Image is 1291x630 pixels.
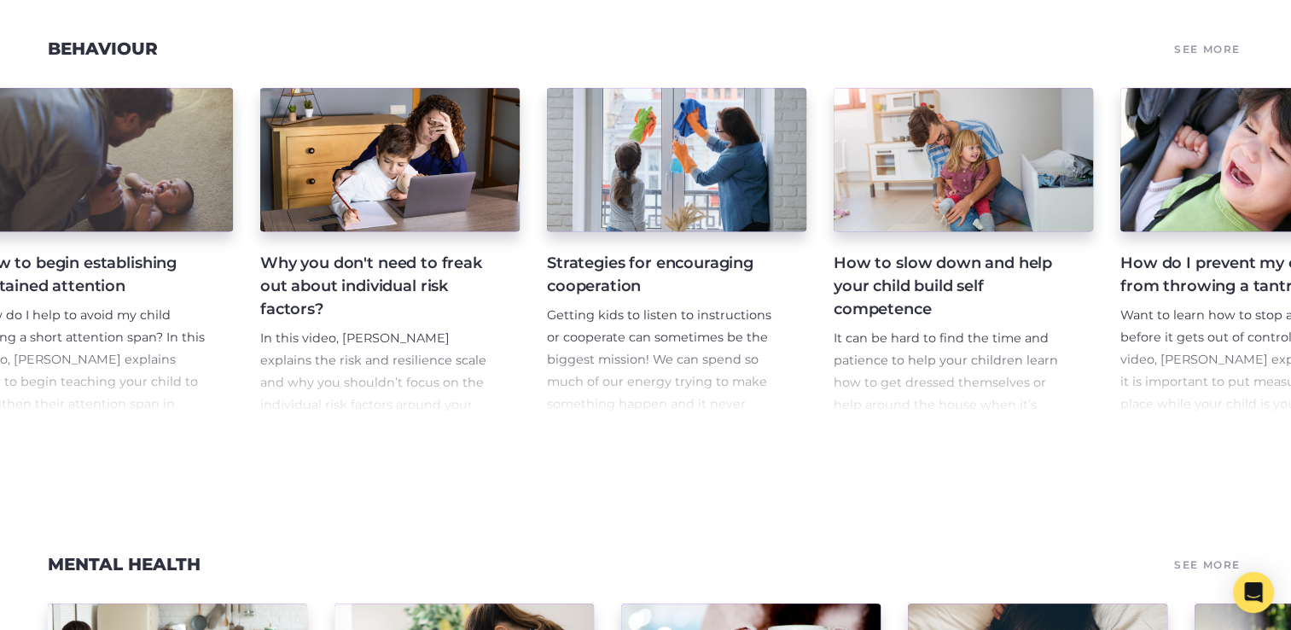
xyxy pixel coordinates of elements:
span: Getting kids to listen to instructions or cooperate can sometimes be the biggest mission! We can ... [547,307,771,522]
a: See More [1172,552,1243,576]
a: See More [1172,37,1243,61]
span: In this video, [PERSON_NAME] explains the risk and resilience scale and why you shouldn’t focus o... [260,330,486,435]
a: Mental Health [48,554,201,575]
a: How to slow down and help your child build self competence It can be hard to find the time and pa... [834,88,1093,416]
a: Behaviour [48,38,158,59]
h4: Why you don't need to freak out about individual risk factors? [260,252,492,321]
a: Strategies for encouraging cooperation Getting kids to listen to instructions or cooperate can so... [547,88,806,416]
h4: Strategies for encouraging cooperation [547,252,779,298]
p: It can be hard to find the time and patience to help your children learn how to get dressed thems... [834,328,1066,549]
div: Open Intercom Messenger [1233,572,1274,613]
h4: How to slow down and help your child build self competence [834,252,1066,321]
a: Why you don't need to freak out about individual risk factors? In this video, [PERSON_NAME] expla... [260,88,520,416]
